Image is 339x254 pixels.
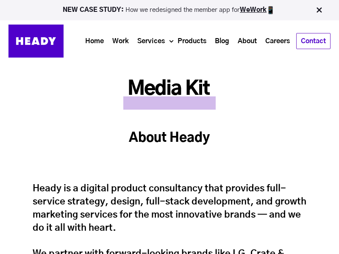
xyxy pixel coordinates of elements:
img: Close Bar [315,6,323,14]
img: Heady_Logo_Web-01 (1) [8,25,64,58]
a: Careers [261,33,294,49]
a: Contact [297,33,330,49]
img: app emoji [267,6,275,14]
a: Blog [211,33,233,49]
div: Navigation Menu [72,33,331,49]
a: Home [81,33,108,49]
p: How we redesigned the member app for [4,6,335,14]
span: Media Kit [123,80,216,110]
h2: About Heady [8,130,331,146]
a: About [233,33,261,49]
a: Work [108,33,133,49]
a: Products [173,33,211,49]
a: Services [133,33,169,49]
strong: NEW CASE STUDY: [63,7,125,13]
a: WeWork [240,7,267,13]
